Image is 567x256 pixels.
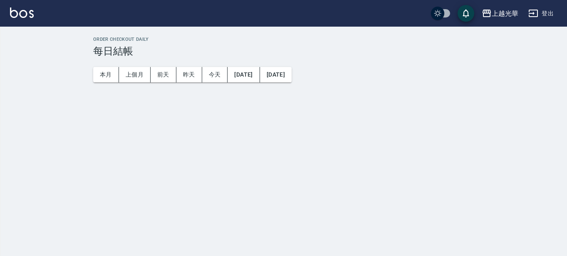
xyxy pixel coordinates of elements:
[260,67,292,82] button: [DATE]
[151,67,176,82] button: 前天
[525,6,557,21] button: 登出
[458,5,474,22] button: save
[93,67,119,82] button: 本月
[478,5,522,22] button: 上越光華
[93,37,557,42] h2: Order checkout daily
[492,8,518,19] div: 上越光華
[228,67,260,82] button: [DATE]
[176,67,202,82] button: 昨天
[10,7,34,18] img: Logo
[93,45,557,57] h3: 每日結帳
[119,67,151,82] button: 上個月
[202,67,228,82] button: 今天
